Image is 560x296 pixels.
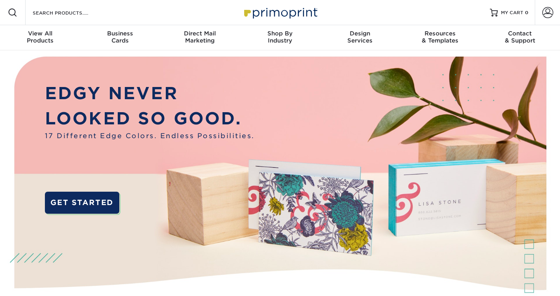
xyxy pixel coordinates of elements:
a: Shop ByIndustry [240,25,320,50]
input: SEARCH PRODUCTS..... [32,8,109,17]
span: Direct Mail [160,30,240,37]
span: MY CART [501,9,523,16]
span: 17 Different Edge Colors. Endless Possibilities. [45,131,255,141]
div: Industry [240,30,320,44]
a: GET STARTED [45,192,119,214]
a: Contact& Support [480,25,560,50]
span: 0 [525,10,528,15]
div: Marketing [160,30,240,44]
a: DesignServices [320,25,400,50]
div: Services [320,30,400,44]
span: Resources [400,30,480,37]
div: & Templates [400,30,480,44]
div: Cards [80,30,160,44]
a: Direct MailMarketing [160,25,240,50]
span: Design [320,30,400,37]
span: Contact [480,30,560,37]
a: BusinessCards [80,25,160,50]
div: & Support [480,30,560,44]
a: Resources& Templates [400,25,480,50]
p: EDGY NEVER [45,81,255,106]
span: Shop By [240,30,320,37]
p: LOOKED SO GOOD. [45,106,255,131]
span: Business [80,30,160,37]
img: Primoprint [241,4,319,21]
